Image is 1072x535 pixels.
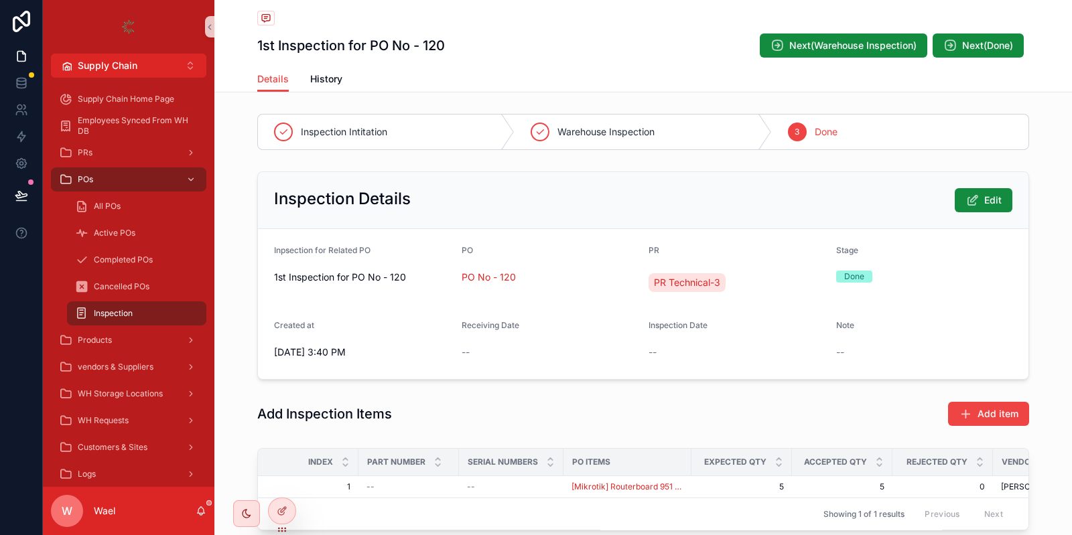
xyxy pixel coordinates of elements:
span: -- [649,346,657,359]
div: scrollable content [43,78,214,487]
span: Customers & Sites [78,442,147,453]
a: vendors & Suppliers [51,355,206,379]
a: Employees Synced From WH DB [51,114,206,138]
a: Details [257,67,289,92]
span: Serial Numbers [468,457,538,467]
span: Logs [78,469,96,479]
h1: Add Inspection Items [257,404,392,423]
img: App logo [118,16,139,37]
span: Add item [978,407,1018,421]
span: Done [815,125,837,139]
span: -- [366,481,375,492]
span: Warehouse Inspection [557,125,655,139]
a: -- [366,481,451,492]
a: PRs [51,141,206,165]
span: WH Requests [78,415,129,426]
span: History [310,72,342,86]
a: PR Technical-3 [649,273,726,292]
a: Supply Chain Home Page [51,87,206,111]
a: All POs [67,194,206,218]
a: -- [467,481,555,492]
a: 1 [274,481,350,492]
button: Next(Done) [933,33,1024,58]
a: WH Requests [51,408,206,433]
span: Edit [984,194,1002,207]
span: Inspection Date [649,320,708,330]
span: Showing 1 of 1 results [823,509,904,520]
a: Products [51,328,206,352]
span: W [62,503,72,519]
span: Next(Warehouse Inspection) [789,39,917,52]
a: Completed POs [67,248,206,272]
a: Customers & Sites [51,435,206,459]
a: [Mikrotik] Routerboard 951 5G [572,481,683,492]
h1: 1st Inspection for PO No - 120 [257,36,445,55]
a: WH Storage Locations [51,382,206,406]
span: Rejected QTY [907,457,967,467]
a: Logs [51,462,206,486]
span: Completed POs [94,254,153,265]
span: PR [649,245,659,255]
a: Inspection [67,301,206,325]
span: 3 [795,127,799,137]
span: PR Technical-3 [654,276,720,289]
span: -- [836,346,844,359]
span: Inspection Intitation [301,125,387,139]
button: Add item [948,402,1029,426]
span: [PERSON_NAME] [1001,481,1066,492]
p: Wael [94,504,115,518]
span: Products [78,335,112,346]
button: Select Button [51,54,206,78]
span: Receiving Date [462,320,519,330]
span: Created at [274,320,314,330]
span: vendors & Suppliers [78,362,153,372]
span: Inpsection for Related PO [274,245,371,255]
span: Stage [836,245,858,255]
span: Vendor [1002,457,1036,467]
span: Note [836,320,854,330]
span: All POs [94,201,121,212]
span: PO [462,245,473,255]
div: Done [844,271,864,283]
a: PO No - 120 [462,271,516,284]
span: [DATE] 3:40 PM [274,346,451,359]
span: Cancelled POs [94,281,149,292]
h2: Inspection Details [274,188,411,210]
a: POs [51,167,206,192]
span: Details [257,72,289,86]
span: Index [308,457,333,467]
span: 1st Inspection for PO No - 120 [274,271,451,284]
span: Inspection [94,308,133,319]
button: Next(Warehouse Inspection) [760,33,927,58]
a: 5 [699,481,784,492]
span: POs [78,174,93,185]
span: Expected QTY [704,457,766,467]
a: 0 [900,481,985,492]
span: -- [462,346,470,359]
span: Accepted QTY [804,457,867,467]
span: PRs [78,147,92,158]
a: History [310,67,342,94]
a: Cancelled POs [67,275,206,299]
span: WH Storage Locations [78,388,163,399]
span: Part number [367,457,425,467]
a: Active POs [67,221,206,245]
span: Active POs [94,228,135,238]
span: PO Items [572,457,610,467]
button: Edit [955,188,1012,212]
span: Supply Chain [78,59,137,72]
span: Supply Chain Home Page [78,94,174,104]
span: -- [467,481,475,492]
span: Employees Synced From WH DB [78,115,193,137]
a: 5 [800,481,884,492]
span: Next(Done) [962,39,1013,52]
